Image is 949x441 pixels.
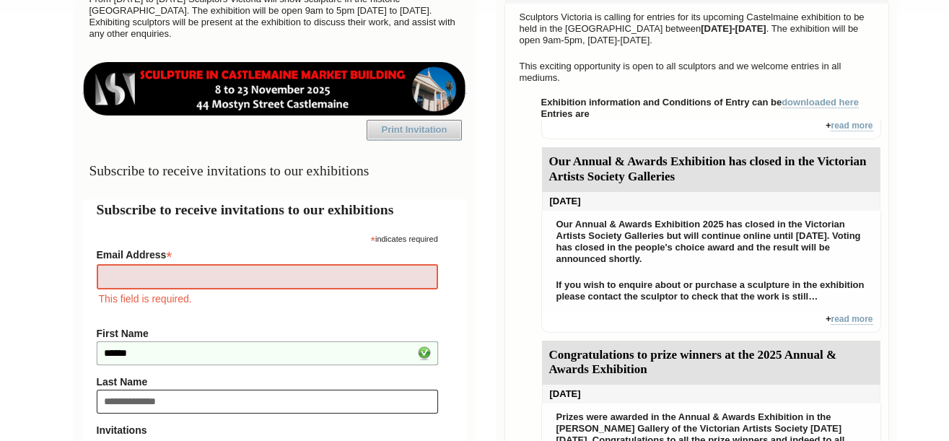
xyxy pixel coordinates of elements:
[97,424,438,436] strong: Invitations
[512,8,881,50] p: Sculptors Victoria is calling for entries for its upcoming Castelmaine exhibition to be held in t...
[542,341,880,385] div: Congratulations to prize winners at the 2025 Annual & Awards Exhibition
[97,245,438,262] label: Email Address
[512,57,881,87] p: This exciting opportunity is open to all sculptors and we welcome entries in all mediums.
[542,385,880,403] div: [DATE]
[831,121,873,131] a: read more
[541,120,881,139] div: +
[367,120,462,140] a: Print Invitation
[542,192,880,211] div: [DATE]
[701,23,766,34] strong: [DATE]-[DATE]
[549,276,873,306] p: If you wish to enquire about or purchase a sculpture in the exhibition please contact the sculpto...
[82,62,467,115] img: castlemaine-ldrbd25v2.png
[97,291,438,307] div: This field is required.
[97,328,438,339] label: First Name
[549,215,873,268] p: Our Annual & Awards Exhibition 2025 has closed in the Victorian Artists Society Galleries but wil...
[542,147,880,192] div: Our Annual & Awards Exhibition has closed in the Victorian Artists Society Galleries
[782,97,859,108] a: downloaded here
[831,314,873,325] a: read more
[541,313,881,333] div: +
[82,157,467,185] h3: Subscribe to receive invitations to our exhibitions
[97,231,438,245] div: indicates required
[97,199,452,220] h2: Subscribe to receive invitations to our exhibitions
[541,97,860,108] strong: Exhibition information and Conditions of Entry can be
[97,376,438,388] label: Last Name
